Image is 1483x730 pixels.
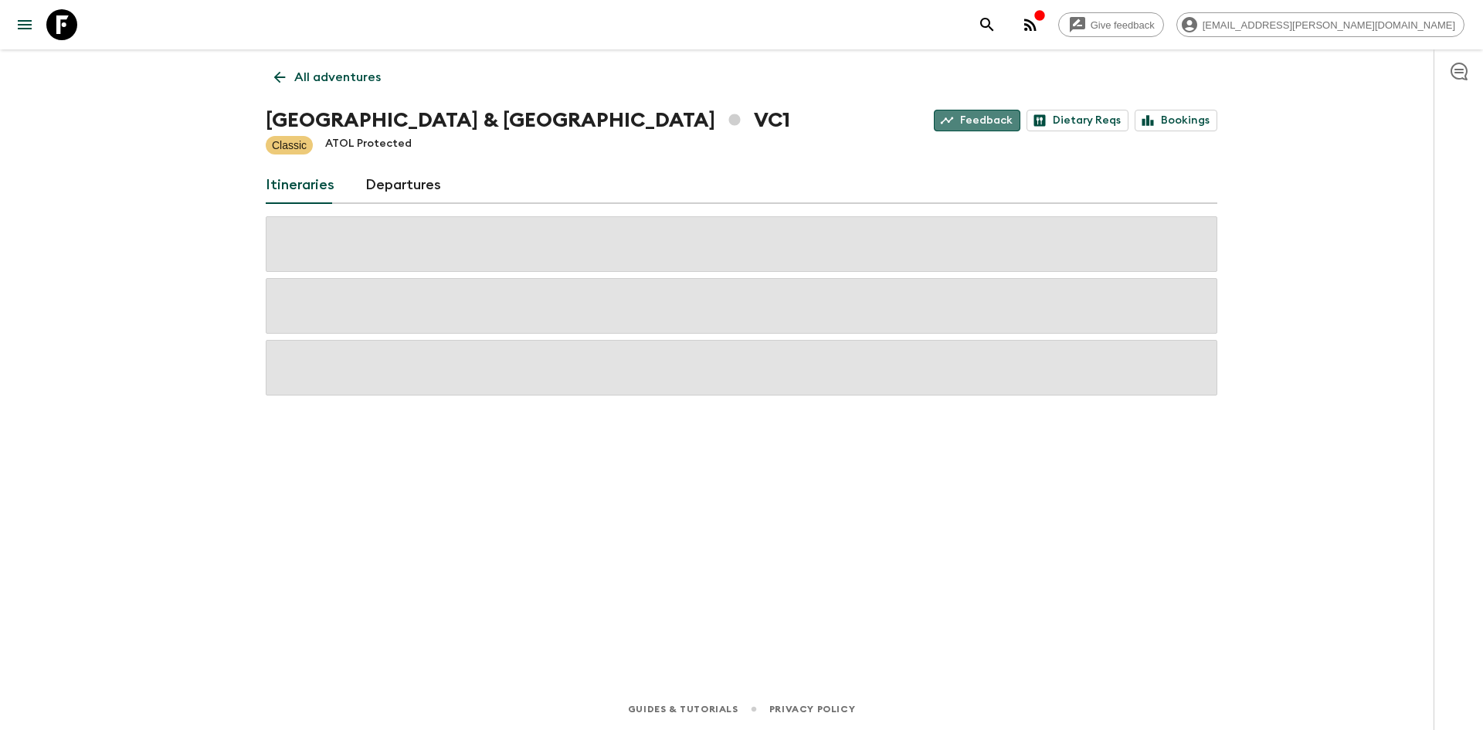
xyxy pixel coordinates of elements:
div: [EMAIL_ADDRESS][PERSON_NAME][DOMAIN_NAME] [1176,12,1464,37]
a: All adventures [266,62,389,93]
p: All adventures [294,68,381,87]
a: Itineraries [266,167,334,204]
span: Give feedback [1082,19,1163,31]
a: Privacy Policy [769,701,855,718]
a: Departures [365,167,441,204]
a: Feedback [934,110,1020,131]
span: [EMAIL_ADDRESS][PERSON_NAME][DOMAIN_NAME] [1194,19,1464,31]
button: search adventures [972,9,1003,40]
p: ATOL Protected [325,136,412,154]
a: Guides & Tutorials [628,701,738,718]
a: Give feedback [1058,12,1164,37]
a: Bookings [1135,110,1217,131]
p: Classic [272,138,307,153]
h1: [GEOGRAPHIC_DATA] & [GEOGRAPHIC_DATA] VC1 [266,105,790,136]
a: Dietary Reqs [1027,110,1128,131]
button: menu [9,9,40,40]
